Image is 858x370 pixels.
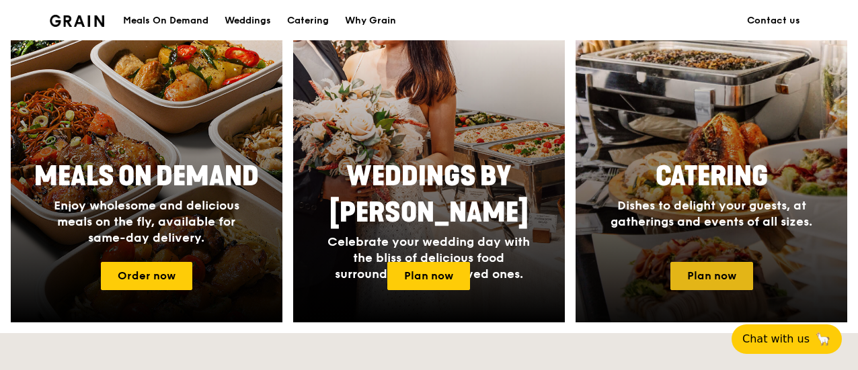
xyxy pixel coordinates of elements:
[656,160,768,193] span: Catering
[54,198,239,245] span: Enjoy wholesome and delicious meals on the fly, available for same-day delivery.
[327,234,530,281] span: Celebrate your wedding day with the bliss of delicious food surrounded by your loved ones.
[329,160,529,229] span: Weddings by [PERSON_NAME]
[34,160,259,193] span: Meals On Demand
[217,1,279,41] a: Weddings
[732,324,842,354] button: Chat with us🦙
[123,1,208,41] div: Meals On Demand
[225,1,271,41] div: Weddings
[345,1,396,41] div: Why Grain
[611,198,812,229] span: Dishes to delight your guests, at gatherings and events of all sizes.
[387,262,470,290] a: Plan now
[50,15,104,27] img: Grain
[287,1,329,41] div: Catering
[742,331,810,347] span: Chat with us
[101,262,192,290] a: Order now
[670,262,753,290] a: Plan now
[739,1,808,41] a: Contact us
[815,331,831,347] span: 🦙
[337,1,404,41] a: Why Grain
[279,1,337,41] a: Catering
